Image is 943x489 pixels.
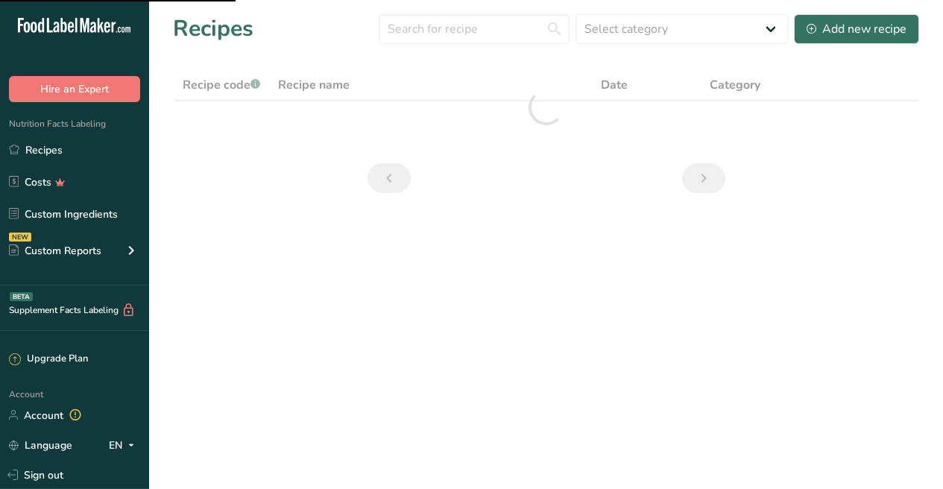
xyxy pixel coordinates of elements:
input: Search for recipe [379,14,570,44]
a: Previous page [368,163,411,193]
div: Upgrade Plan [9,352,88,367]
div: Custom Reports [9,243,101,259]
div: Add new recipe [807,20,906,38]
div: EN [109,436,140,454]
a: Next page [682,163,725,193]
h1: Recipes [173,12,253,45]
div: NEW [9,233,31,242]
button: Add new recipe [794,14,919,44]
a: Language [9,432,72,458]
div: BETA [10,292,33,301]
button: Hire an Expert [9,76,140,102]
